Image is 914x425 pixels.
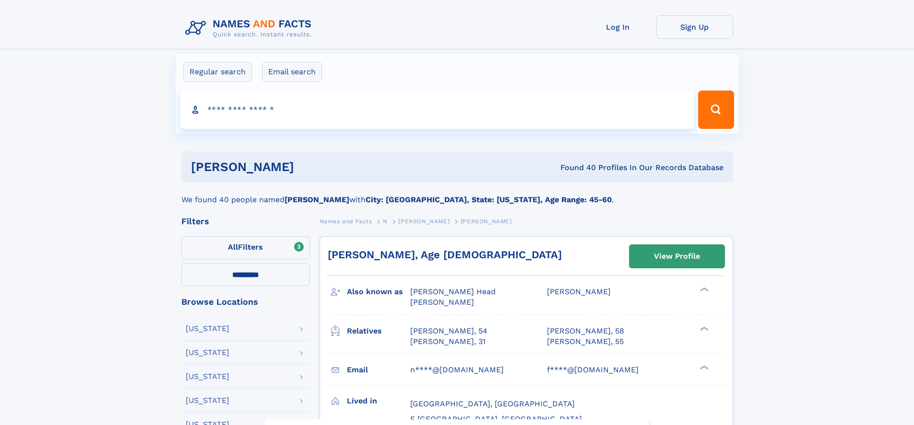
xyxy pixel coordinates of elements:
h3: Also known as [347,284,410,300]
a: View Profile [629,245,724,268]
h3: Lived in [347,393,410,409]
span: [PERSON_NAME] [461,218,512,225]
a: Log In [580,15,656,39]
a: [PERSON_NAME] [398,215,450,227]
div: [US_STATE] [186,349,229,356]
a: [PERSON_NAME], Age [DEMOGRAPHIC_DATA] [328,249,562,261]
img: Logo Names and Facts [181,15,320,41]
a: Names and Facts [320,215,372,227]
div: Filters [181,217,310,226]
div: Browse Locations [181,298,310,306]
span: [PERSON_NAME] [410,298,474,307]
b: City: [GEOGRAPHIC_DATA], State: [US_STATE], Age Range: 45-60 [366,195,612,204]
div: We found 40 people named with . [181,183,733,206]
div: ❯ [698,287,709,293]
span: E [GEOGRAPHIC_DATA], [GEOGRAPHIC_DATA] [410,414,582,424]
h3: Email [347,362,410,378]
div: [US_STATE] [186,397,229,404]
div: [US_STATE] [186,373,229,380]
div: ❯ [698,364,709,370]
a: [PERSON_NAME], 58 [547,326,624,336]
h3: Relatives [347,323,410,339]
a: N [383,215,388,227]
a: [PERSON_NAME], 54 [410,326,487,336]
div: View Profile [654,245,700,267]
label: Regular search [183,62,252,82]
b: [PERSON_NAME] [285,195,349,204]
span: [PERSON_NAME] Head [410,287,496,296]
label: Email search [262,62,322,82]
button: Search Button [698,91,734,129]
div: [US_STATE] [186,325,229,333]
a: [PERSON_NAME], 31 [410,336,486,347]
label: Filters [181,236,310,259]
span: [PERSON_NAME] [547,287,611,296]
h1: [PERSON_NAME] [191,161,427,173]
span: [PERSON_NAME] [398,218,450,225]
a: [PERSON_NAME], 55 [547,336,624,347]
span: [GEOGRAPHIC_DATA], [GEOGRAPHIC_DATA] [410,399,575,408]
a: Sign Up [656,15,733,39]
span: All [228,242,238,252]
div: ❯ [698,325,709,332]
input: search input [180,91,694,129]
div: Found 40 Profiles In Our Records Database [427,162,724,173]
span: N [383,218,388,225]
